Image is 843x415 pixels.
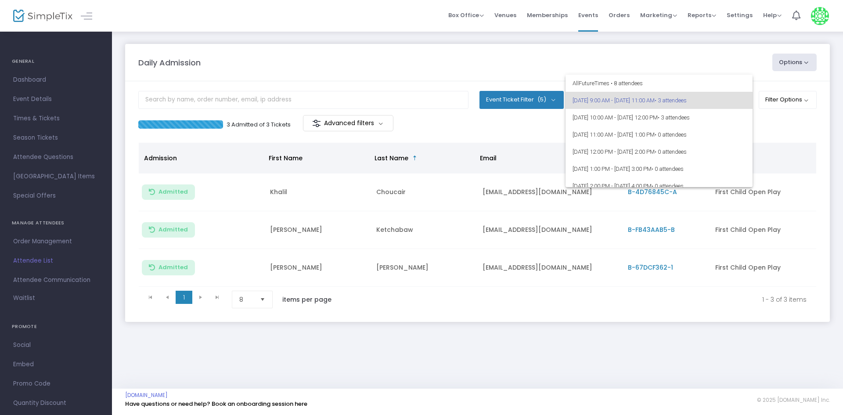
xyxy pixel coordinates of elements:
[655,131,687,138] span: • 0 attendees
[655,97,687,104] span: • 3 attendees
[573,160,746,177] span: [DATE] 1:00 PM - [DATE] 3:00 PM
[573,126,746,143] span: [DATE] 11:00 AM - [DATE] 1:00 PM
[573,92,746,109] span: [DATE] 9:00 AM - [DATE] 11:00 AM
[652,166,684,172] span: • 0 attendees
[658,114,690,121] span: • 3 attendees
[573,177,746,195] span: [DATE] 2:00 PM - [DATE] 4:00 PM
[655,148,687,155] span: • 0 attendees
[573,75,746,92] span: All Future Times • 8 attendees
[573,109,746,126] span: [DATE] 10:00 AM - [DATE] 12:00 PM
[652,183,684,189] span: • 0 attendees
[573,143,746,160] span: [DATE] 12:00 PM - [DATE] 2:00 PM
